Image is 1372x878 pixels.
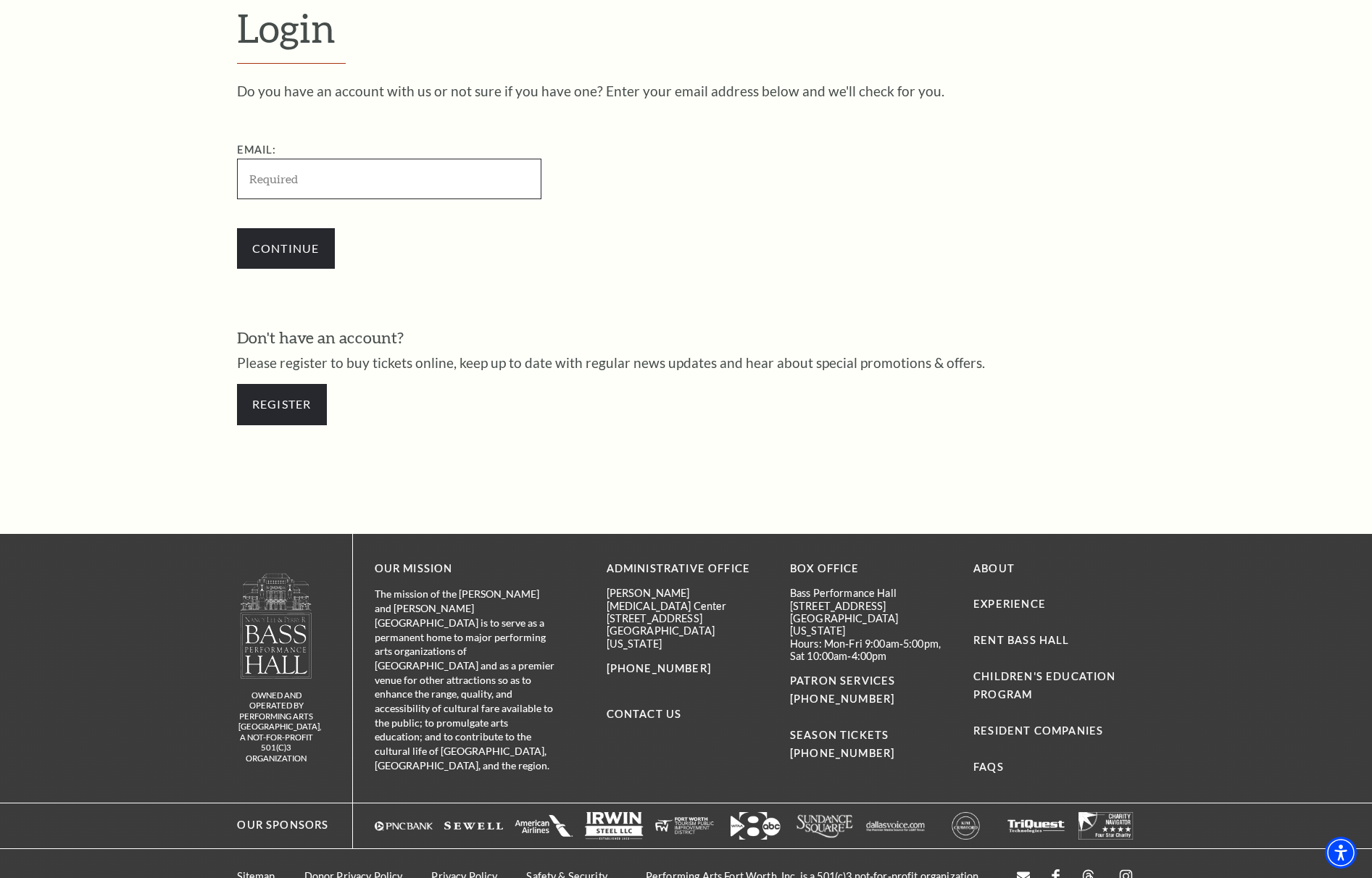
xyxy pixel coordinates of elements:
[375,560,556,578] p: OUR MISSION
[973,562,1015,574] a: About
[444,812,503,840] img: sewell-revised_117x55.png
[796,812,855,840] img: sundance117x55.png
[973,724,1103,737] a: Resident Companies
[607,708,682,720] a: Contact Us
[973,598,1046,610] a: Experience
[237,228,335,269] input: Submit button
[607,612,768,624] p: [STREET_ADDRESS]
[237,4,336,51] span: Login
[607,587,768,612] p: [PERSON_NAME][MEDICAL_DATA] Center
[585,812,644,840] img: irwinsteel_websitefooter_117x55.png
[237,356,1136,369] p: Please register to buy tickets online, keep up to date with regular news updates and hear about s...
[239,572,313,679] img: logo-footer.png
[936,812,995,840] img: kimcrawford-websitefooter-117x55.png
[790,672,952,708] p: PATRON SERVICES [PHONE_NUMBER]
[726,812,784,840] img: wfaa2.png
[237,84,1136,98] p: Do you have an account with us or not sure if you have one? Enter your email address below and we...
[1325,837,1357,869] div: Accessibility Menu
[790,600,952,612] p: [STREET_ADDRESS]
[223,816,328,835] p: Our Sponsors
[790,637,952,663] p: Hours: Mon-Fri 9:00am-5:00pm, Sat 10:00am-4:00pm
[973,634,1069,646] a: Rent Bass Hall
[973,670,1115,701] a: Children's Education Program
[607,624,768,650] p: [GEOGRAPHIC_DATA][US_STATE]
[866,812,925,840] img: dallasvoice117x55.png
[238,690,315,764] p: owned and operated by Performing Arts [GEOGRAPHIC_DATA], A NOT-FOR-PROFIT 501(C)3 ORGANIZATION
[237,143,277,156] label: Email:
[1007,812,1065,840] img: triquest_footer_logo.png
[607,560,768,578] p: Administrative Office
[790,560,952,578] p: BOX OFFICE
[1077,812,1136,840] img: charitynavlogo2.png
[237,384,327,425] a: Register
[607,660,768,678] p: [PHONE_NUMBER]
[790,587,952,599] p: Bass Performance Hall
[973,761,1004,773] a: FAQs
[237,159,541,198] input: Required
[375,812,433,840] img: pncbank_websitefooter_117x55.png
[237,327,1136,349] h3: Don't have an account?
[515,812,573,840] img: aa_stacked2_117x55.png
[790,708,952,763] p: SEASON TICKETS [PHONE_NUMBER]
[655,812,714,840] img: fwtpid-websitefooter-117x55.png
[790,612,952,637] p: [GEOGRAPHIC_DATA][US_STATE]
[375,587,556,772] p: The mission of the [PERSON_NAME] and [PERSON_NAME][GEOGRAPHIC_DATA] is to serve as a permanent ho...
